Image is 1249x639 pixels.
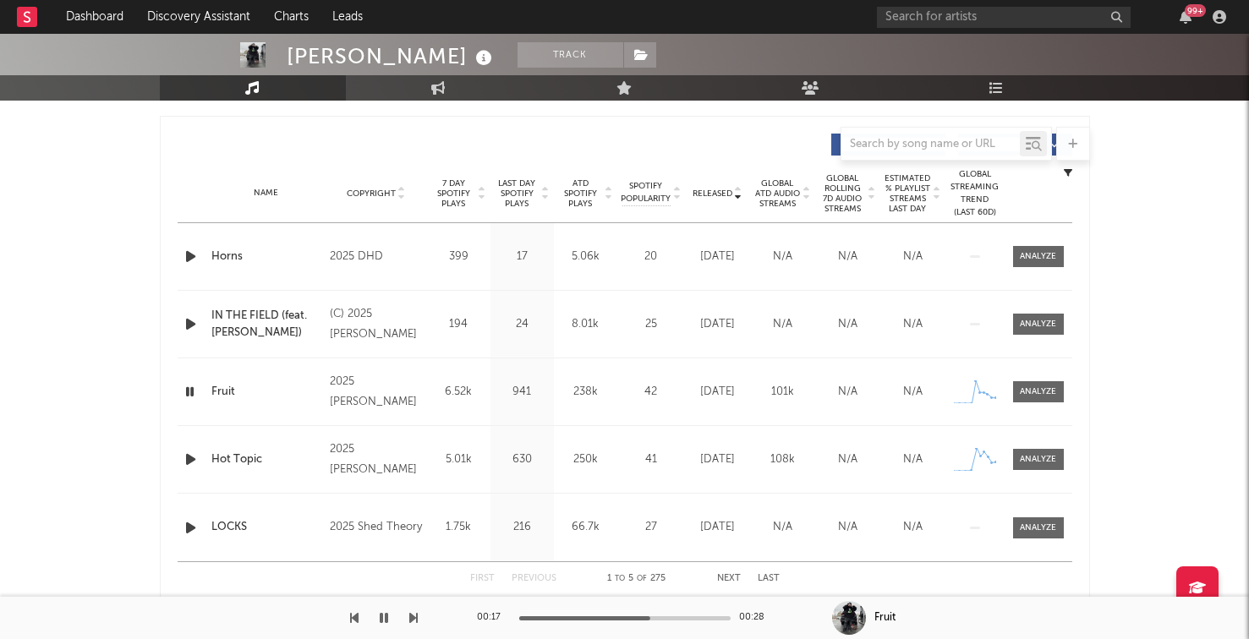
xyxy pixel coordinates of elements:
[819,248,876,265] div: N/A
[689,316,746,333] div: [DATE]
[689,384,746,401] div: [DATE]
[558,451,613,468] div: 250k
[754,316,811,333] div: N/A
[1185,4,1206,17] div: 99 +
[819,173,866,214] span: Global Rolling 7D Audio Streams
[885,316,941,333] div: N/A
[558,519,613,536] div: 66.7k
[495,519,550,536] div: 216
[431,316,486,333] div: 194
[819,451,876,468] div: N/A
[211,248,322,265] a: Horns
[689,451,746,468] div: [DATE]
[754,384,811,401] div: 101k
[1180,10,1191,24] button: 99+
[637,575,647,582] span: of
[330,304,422,345] div: (C) 2025 [PERSON_NAME]
[470,574,495,583] button: First
[512,574,556,583] button: Previous
[689,519,746,536] div: [DATE]
[885,519,941,536] div: N/A
[477,608,511,628] div: 00:17
[622,248,681,265] div: 20
[841,138,1020,151] input: Search by song name or URL
[622,519,681,536] div: 27
[431,451,486,468] div: 5.01k
[754,451,811,468] div: 108k
[495,451,550,468] div: 630
[622,384,681,401] div: 42
[211,451,322,468] a: Hot Topic
[558,178,603,209] span: ATD Spotify Plays
[431,519,486,536] div: 1.75k
[211,384,322,401] a: Fruit
[621,180,671,205] span: Spotify Popularity
[495,316,550,333] div: 24
[622,451,681,468] div: 41
[739,608,773,628] div: 00:28
[754,519,811,536] div: N/A
[877,7,1131,28] input: Search for artists
[330,440,422,480] div: 2025 [PERSON_NAME]
[885,173,931,214] span: Estimated % Playlist Streams Last Day
[590,569,683,589] div: 1 5 275
[615,575,625,582] span: to
[558,248,613,265] div: 5.06k
[287,42,496,70] div: [PERSON_NAME]
[819,384,876,401] div: N/A
[874,610,896,625] div: Fruit
[819,316,876,333] div: N/A
[211,187,322,199] div: Name
[330,247,422,267] div: 2025 DHD
[330,517,422,538] div: 2025 Shed Theory
[211,519,322,536] a: LOCKS
[558,316,613,333] div: 8.01k
[495,178,540,209] span: Last Day Spotify Plays
[330,372,422,412] div: 2025 [PERSON_NAME]
[819,519,876,536] div: N/A
[431,178,476,209] span: 7 Day Spotify Plays
[518,42,623,68] button: Track
[431,384,486,401] div: 6.52k
[211,308,322,341] a: IN THE FIELD (feat. [PERSON_NAME])
[950,168,1000,219] div: Global Streaming Trend (Last 60D)
[558,384,613,401] div: 238k
[495,248,550,265] div: 17
[495,384,550,401] div: 941
[717,574,741,583] button: Next
[693,188,732,199] span: Released
[431,248,486,265] div: 399
[885,451,941,468] div: N/A
[622,316,681,333] div: 25
[347,188,396,199] span: Copyright
[754,248,811,265] div: N/A
[758,574,780,583] button: Last
[754,178,801,209] span: Global ATD Audio Streams
[885,384,941,401] div: N/A
[885,248,941,265] div: N/A
[689,248,746,265] div: [DATE]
